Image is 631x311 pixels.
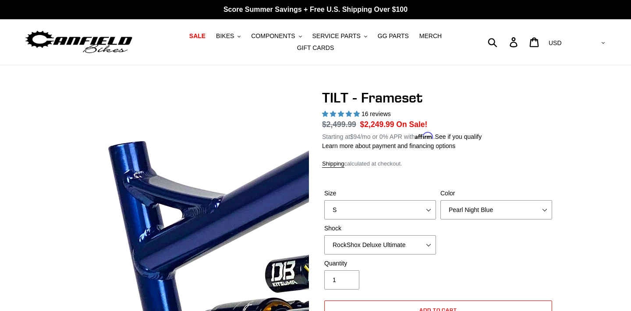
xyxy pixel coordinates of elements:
label: Size [324,189,436,198]
span: Affirm [415,132,433,139]
label: Quantity [324,259,436,268]
span: 5.00 stars [322,110,362,117]
span: 16 reviews [362,110,391,117]
span: MERCH [419,32,442,40]
a: SALE [185,30,210,42]
a: MERCH [415,30,446,42]
a: Learn more about payment and financing options [322,142,455,149]
button: COMPONENTS [247,30,306,42]
label: Color [440,189,552,198]
img: Canfield Bikes [24,28,134,56]
button: BIKES [212,30,245,42]
input: Search [493,32,515,52]
span: GG PARTS [378,32,409,40]
a: GG PARTS [373,30,413,42]
span: SERVICE PARTS [312,32,360,40]
a: See if you qualify - Learn more about Affirm Financing (opens in modal) [435,133,482,140]
span: $2,249.99 [360,120,394,129]
h1: TILT - Frameset [322,89,554,106]
s: $2,499.99 [322,120,356,129]
span: BIKES [216,32,234,40]
span: SALE [189,32,206,40]
span: On Sale! [396,119,427,130]
span: COMPONENTS [251,32,295,40]
div: calculated at checkout. [322,159,554,168]
a: GIFT CARDS [293,42,339,54]
label: Shock [324,224,436,233]
a: Shipping [322,160,344,168]
p: Starting at /mo or 0% APR with . [322,130,482,141]
span: $94 [350,133,360,140]
button: SERVICE PARTS [308,30,371,42]
span: GIFT CARDS [297,44,334,52]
